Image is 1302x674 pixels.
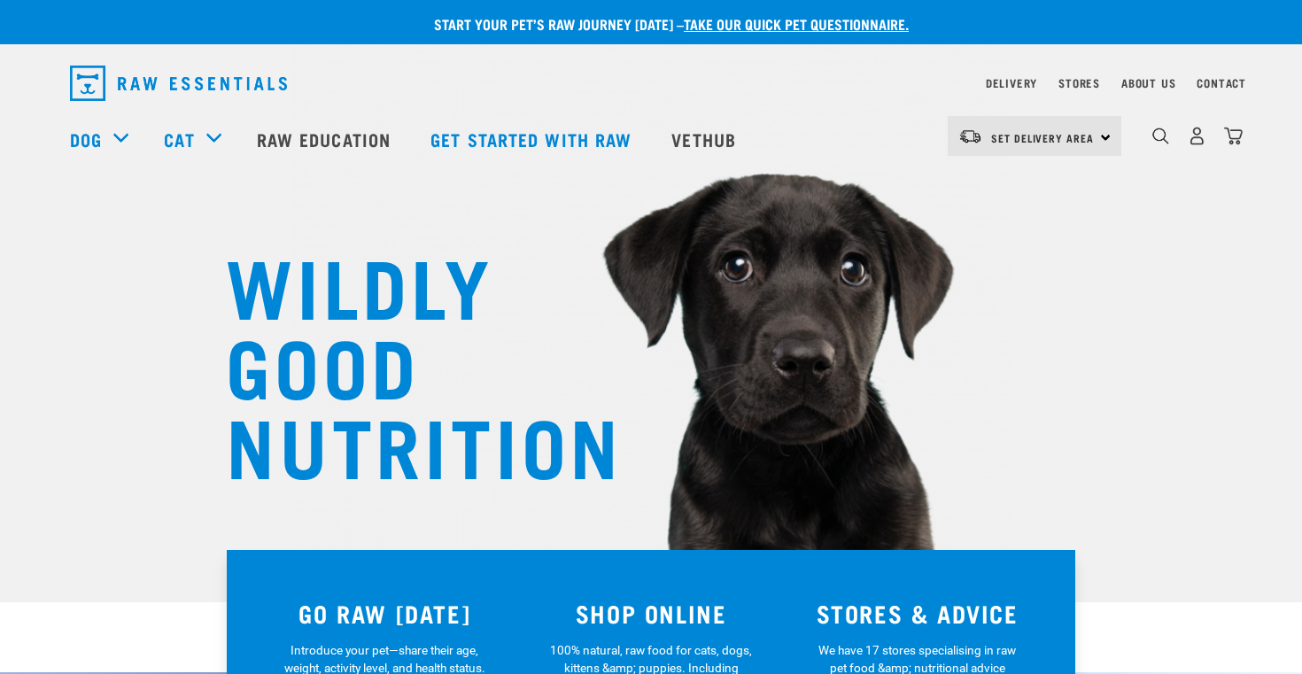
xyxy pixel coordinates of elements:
[684,19,909,27] a: take our quick pet questionnaire.
[1152,128,1169,144] img: home-icon-1@2x.png
[986,80,1037,86] a: Delivery
[1224,127,1243,145] img: home-icon@2x.png
[1058,80,1100,86] a: Stores
[794,600,1040,627] h3: STORES & ADVICE
[70,66,287,101] img: Raw Essentials Logo
[239,104,413,174] a: Raw Education
[1188,127,1206,145] img: user.png
[1121,80,1175,86] a: About Us
[164,126,194,152] a: Cat
[991,135,1094,141] span: Set Delivery Area
[226,244,580,483] h1: WILDLY GOOD NUTRITION
[413,104,654,174] a: Get started with Raw
[56,58,1246,108] nav: dropdown navigation
[529,600,774,627] h3: SHOP ONLINE
[654,104,758,174] a: Vethub
[70,126,102,152] a: Dog
[958,128,982,144] img: van-moving.png
[262,600,508,627] h3: GO RAW [DATE]
[1197,80,1246,86] a: Contact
